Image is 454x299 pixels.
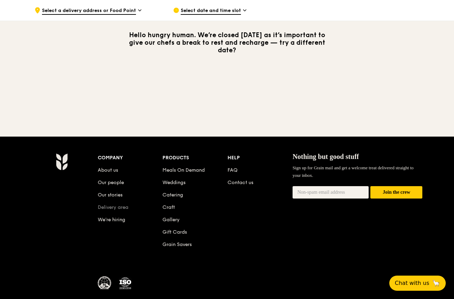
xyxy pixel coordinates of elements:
div: Products [162,153,228,163]
a: FAQ [228,167,237,173]
img: Grain [56,153,68,170]
button: Chat with us🦙 [389,276,446,291]
span: Sign up for Grain mail and get a welcome treat delivered straight to your inbox. [293,165,414,178]
a: Gallery [162,217,180,223]
div: Company [98,153,163,163]
div: Help [228,153,293,163]
a: About us [98,167,118,173]
a: Delivery area [98,204,128,210]
a: We’re hiring [98,217,125,223]
button: Join the crew [370,186,422,199]
h3: Hello hungry human. We’re closed [DATE] as it’s important to give our chefs a break to rest and r... [124,31,330,54]
img: ISO Certified [118,276,132,290]
a: Weddings [162,180,186,185]
span: 🦙 [432,279,440,287]
input: Non-spam email address [293,186,369,199]
a: Catering [162,192,183,198]
span: Select a delivery address or Food Point [42,7,136,15]
a: Craft [162,204,175,210]
a: Contact us [228,180,253,185]
img: MUIS Halal Certified [98,276,112,290]
span: Chat with us [395,279,429,287]
span: Select date and time slot [181,7,241,15]
span: Nothing but good stuff [293,153,359,160]
a: Grain Savers [162,242,192,247]
a: Our stories [98,192,123,198]
a: Meals On Demand [162,167,205,173]
a: Our people [98,180,124,185]
a: Gift Cards [162,229,187,235]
